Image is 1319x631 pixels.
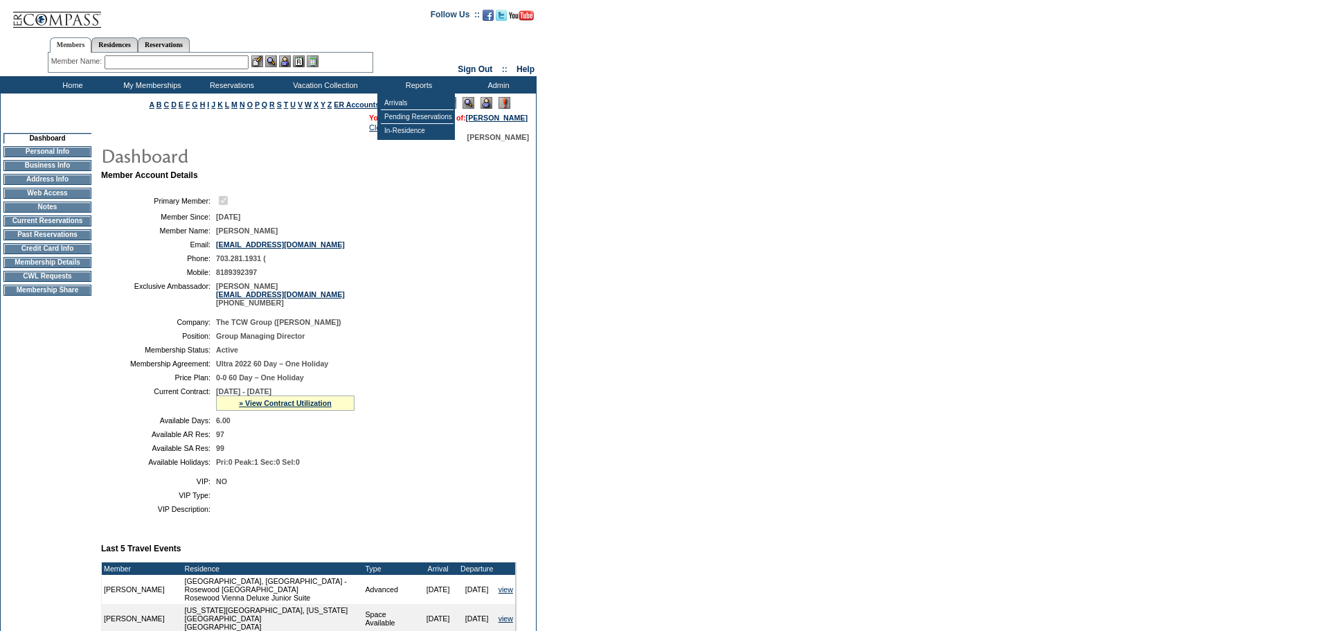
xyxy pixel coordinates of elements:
img: Subscribe to our YouTube Channel [509,10,534,21]
td: Exclusive Ambassador: [107,282,210,307]
td: Notes [3,202,91,213]
td: In-Residence [381,124,454,137]
td: Available SA Res: [107,444,210,452]
a: O [247,100,253,109]
td: VIP: [107,477,210,486]
td: Current Reservations [3,215,91,226]
td: Departure [458,562,496,575]
a: Z [327,100,332,109]
a: L [225,100,229,109]
a: D [171,100,177,109]
a: V [298,100,303,109]
a: [PERSON_NAME] [466,114,528,122]
span: [PERSON_NAME] [PHONE_NUMBER] [216,282,345,307]
td: [DATE] [458,575,496,604]
b: Last 5 Travel Events [101,544,181,553]
td: Personal Info [3,146,91,157]
a: Members [50,37,92,53]
a: T [284,100,289,109]
a: Reservations [138,37,190,52]
b: Member Account Details [101,170,198,180]
td: Business Info [3,160,91,171]
td: Type [363,562,418,575]
td: Vacation Collection [270,76,377,94]
td: Company: [107,318,210,326]
a: ER Accounts [334,100,379,109]
span: [DATE] [216,213,240,221]
td: My Memberships [111,76,190,94]
span: [DATE] - [DATE] [216,387,271,396]
a: » View Contract Utilization [239,399,332,407]
img: Impersonate [481,97,492,109]
td: [GEOGRAPHIC_DATA], [GEOGRAPHIC_DATA] - Rosewood [GEOGRAPHIC_DATA] Rosewood Vienna Deluxe Junior S... [183,575,364,604]
a: B [156,100,162,109]
a: J [211,100,215,109]
a: K [217,100,223,109]
span: You are acting on behalf of: [369,114,528,122]
td: Member Name: [107,226,210,235]
a: X [314,100,318,109]
span: 99 [216,444,224,452]
td: Membership Status: [107,346,210,354]
td: Available Holidays: [107,458,210,466]
a: G [192,100,197,109]
td: Residence [183,562,364,575]
td: Arrival [419,562,458,575]
img: Follow us on Twitter [496,10,507,21]
a: H [200,100,206,109]
td: Advanced [363,575,418,604]
img: Reservations [293,55,305,67]
img: Log Concern/Member Elevation [499,97,510,109]
td: Credit Card Info [3,243,91,254]
td: Price Plan: [107,373,210,382]
a: U [290,100,296,109]
td: Membership Details [3,257,91,268]
span: Pri:0 Peak:1 Sec:0 Sel:0 [216,458,300,466]
td: Admin [457,76,537,94]
a: Follow us on Twitter [496,14,507,22]
a: Q [262,100,267,109]
a: view [499,614,513,623]
a: [EMAIL_ADDRESS][DOMAIN_NAME] [216,290,345,299]
td: [DATE] [419,575,458,604]
img: pgTtlDashboard.gif [100,141,377,169]
span: [PERSON_NAME] [467,133,529,141]
td: [PERSON_NAME] [102,575,183,604]
span: :: [502,64,508,74]
span: Active [216,346,238,354]
td: Reservations [190,76,270,94]
td: VIP Description: [107,505,210,513]
a: S [277,100,282,109]
img: Become our fan on Facebook [483,10,494,21]
span: 6.00 [216,416,231,425]
td: Available Days: [107,416,210,425]
a: Y [321,100,325,109]
td: Follow Us :: [431,8,480,25]
span: 8189392397 [216,268,257,276]
a: [EMAIL_ADDRESS][DOMAIN_NAME] [216,240,345,249]
a: Subscribe to our YouTube Channel [509,14,534,22]
td: CWL Requests [3,271,91,282]
a: I [207,100,209,109]
img: View [265,55,277,67]
td: Primary Member: [107,194,210,207]
a: N [240,100,245,109]
div: Member Name: [51,55,105,67]
td: Membership Share [3,285,91,296]
a: A [150,100,154,109]
a: E [179,100,183,109]
td: Web Access [3,188,91,199]
td: Member Since: [107,213,210,221]
td: Arrivals [381,96,454,110]
td: Reports [377,76,457,94]
img: View Mode [463,97,474,109]
td: Mobile: [107,268,210,276]
td: Email: [107,240,210,249]
td: Current Contract: [107,387,210,411]
td: VIP Type: [107,491,210,499]
td: Position: [107,332,210,340]
span: Ultra 2022 60 Day – One Holiday [216,359,328,368]
img: b_edit.gif [251,55,263,67]
td: Dashboard [3,133,91,143]
span: 0-0 60 Day – One Holiday [216,373,304,382]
